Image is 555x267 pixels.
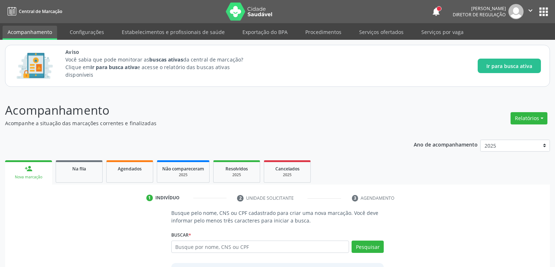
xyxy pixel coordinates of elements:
a: Serviços por vaga [416,26,469,38]
span: Central de Marcação [19,8,62,14]
i:  [526,7,534,14]
div: 2025 [219,172,255,178]
button: Relatórios [511,112,547,124]
img: img [508,4,524,19]
div: 2025 [269,172,305,178]
span: Resolvidos [225,166,248,172]
strong: buscas ativas [149,56,183,63]
label: Buscar [171,229,191,241]
div: [PERSON_NAME] [453,5,506,12]
a: Acompanhamento [3,26,57,40]
span: Ir para busca ativa [486,62,532,70]
img: Imagem de CalloutCard [14,50,55,82]
p: Acompanhamento [5,101,387,119]
div: Nova marcação [10,174,47,180]
a: Configurações [65,26,109,38]
button: Pesquisar [352,241,384,253]
p: Acompanhe a situação das marcações correntes e finalizadas [5,119,387,127]
a: Central de Marcação [5,5,62,17]
p: Você sabia que pode monitorar as da central de marcação? Clique em e acesse o relatório das busca... [65,56,257,79]
button: notifications [431,7,441,17]
a: Exportação do BPA [237,26,293,38]
p: Busque pelo nome, CNS ou CPF cadastrado para criar uma nova marcação. Você deve informar pelo men... [171,209,384,224]
button: Ir para busca ativa [478,59,541,73]
span: Na fila [72,166,86,172]
span: Cancelados [275,166,300,172]
span: Agendados [118,166,142,172]
button:  [524,4,537,19]
span: Diretor de regulação [453,12,506,18]
a: Serviços ofertados [354,26,409,38]
span: Aviso [65,48,257,56]
input: Busque por nome, CNS ou CPF [171,241,349,253]
div: Indivíduo [155,195,180,201]
p: Ano de acompanhamento [414,140,478,149]
a: Procedimentos [300,26,347,38]
button: apps [537,5,550,18]
strong: Ir para busca ativa [90,64,137,71]
div: 1 [146,195,153,201]
a: Estabelecimentos e profissionais de saúde [117,26,230,38]
span: Não compareceram [162,166,204,172]
div: 2025 [162,172,204,178]
div: person_add [25,165,33,173]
